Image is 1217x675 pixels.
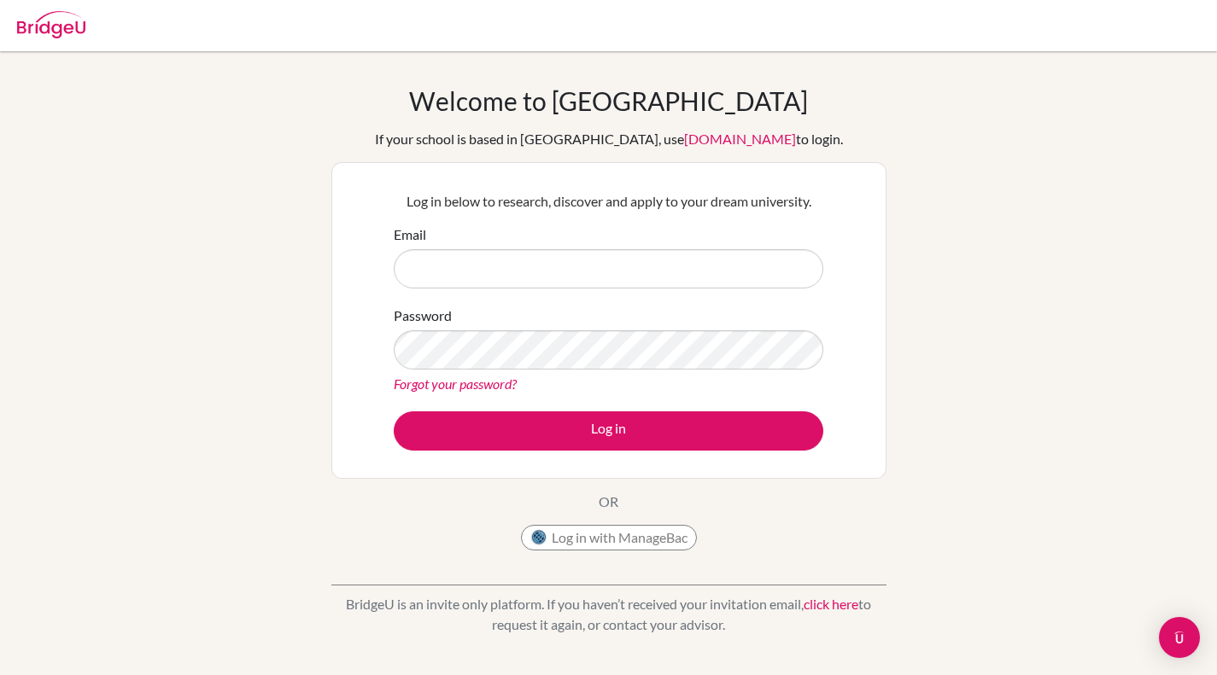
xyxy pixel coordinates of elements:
button: Log in with ManageBac [521,525,697,550]
div: If your school is based in [GEOGRAPHIC_DATA], use to login. [375,129,843,149]
button: Log in [394,411,823,451]
a: [DOMAIN_NAME] [684,131,796,147]
img: Bridge-U [17,11,85,38]
p: Log in below to research, discover and apply to your dream university. [394,191,823,212]
div: Open Intercom Messenger [1159,617,1200,658]
label: Email [394,224,426,245]
h1: Welcome to [GEOGRAPHIC_DATA] [409,85,808,116]
a: click here [804,596,858,612]
p: BridgeU is an invite only platform. If you haven’t received your invitation email, to request it ... [331,594,886,635]
p: OR [599,492,618,512]
a: Forgot your password? [394,375,517,392]
label: Password [394,305,452,326]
